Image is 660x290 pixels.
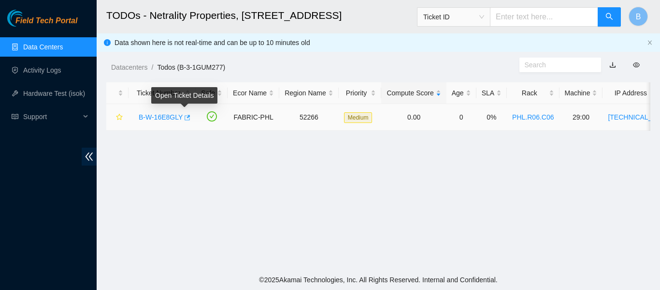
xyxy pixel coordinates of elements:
[97,270,660,290] footer: © 2025 Akamai Technologies, Inc. All Rights Reserved. Internal and Confidential.
[139,113,183,121] a: B-W-16E8GLY
[629,7,648,26] button: B
[82,148,97,166] span: double-left
[446,104,476,131] td: 0
[151,63,153,71] span: /
[633,61,640,68] span: eye
[23,43,63,51] a: Data Centers
[116,114,123,122] span: star
[7,10,49,27] img: Akamai Technologies
[381,104,446,131] td: 0.00
[476,104,507,131] td: 0%
[344,112,373,123] span: Medium
[636,11,641,23] span: B
[279,104,339,131] td: 52266
[15,16,77,26] span: Field Tech Portal
[602,57,623,73] button: download
[609,61,616,69] a: download
[228,104,279,131] td: FABRIC-PHL
[111,63,147,71] a: Datacenters
[23,66,61,74] a: Activity Logs
[112,109,123,125] button: star
[12,113,18,120] span: read
[157,63,225,71] a: Todos (B-3-1GUM277)
[647,40,653,46] span: close
[605,13,613,22] span: search
[512,113,554,121] a: PHL.R06.C06
[560,104,603,131] td: 29:00
[647,40,653,46] button: close
[490,7,598,27] input: Enter text here...
[207,111,217,122] span: check-circle
[151,87,217,104] div: Open Ticket Details
[423,10,484,24] span: Ticket ID
[525,60,588,70] input: Search
[23,90,85,97] a: Hardware Test (isok)
[7,17,77,30] a: Akamai TechnologiesField Tech Portal
[23,107,80,126] span: Support
[598,7,621,27] button: search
